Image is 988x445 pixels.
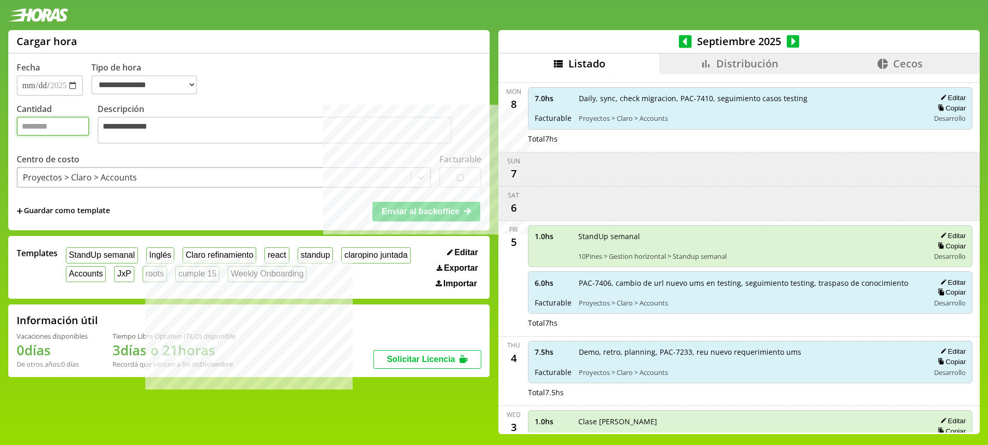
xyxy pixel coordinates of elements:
button: cumple 15 [175,266,219,282]
button: Exportar [434,263,481,273]
div: 5 [505,234,522,251]
h1: 3 días o 21 horas [113,341,235,359]
div: Recordá que vencen a fin de [113,359,235,369]
button: Editar [444,247,481,258]
span: Desarrollo [934,298,966,308]
span: Cecos [893,57,923,71]
button: Copiar [935,288,966,297]
h1: 0 días [17,341,88,359]
span: Desarrollo [934,252,966,261]
button: Editar [937,416,966,425]
b: Diciembre [200,359,233,369]
span: Solicitar Licencia [387,355,455,364]
img: logotipo [8,8,68,22]
button: Editar [937,278,966,287]
div: Wed [507,410,521,419]
span: PAC-7406, cambio de url nuevo ums en testing, seguimiento testing, traspaso de conocimiento [579,278,922,288]
span: 6.0 hs [535,278,572,288]
span: Facturable [535,298,572,308]
button: Claro refinamiento [183,247,256,263]
label: Tipo de hora [91,62,205,96]
div: Tiempo Libre Optativo (TiLO) disponible [113,331,235,341]
button: StandUp semanal [66,247,138,263]
button: Copiar [935,427,966,436]
div: Fri [509,225,518,234]
button: Enviar al backoffice [372,202,480,221]
h1: Cargar hora [17,34,77,48]
span: + [17,205,23,217]
span: Proyectos > Claro > Accounts [579,368,922,377]
span: Facturable [535,367,572,377]
span: StandUp semanal [578,231,922,241]
div: Total 7 hs [528,134,972,144]
label: Facturable [439,154,481,165]
span: Daily, sync, check migracion, PAC-7410, seguimiento casos testing [579,93,922,103]
button: standup [298,247,333,263]
span: 1.0 hs [535,231,571,241]
h2: Información útil [17,313,98,327]
span: 10Pines > Gestion horizontal > Standup semanal [578,252,922,261]
span: 7.5 hs [535,347,572,357]
span: Importar [443,279,477,288]
div: 6 [505,200,522,216]
button: Weekly Onboarding [228,266,307,282]
span: Proyectos > Claro > Accounts [579,114,922,123]
button: Editar [937,93,966,102]
span: +Guardar como template [17,205,110,217]
span: 7.0 hs [535,93,572,103]
button: Copiar [935,357,966,366]
div: 8 [505,96,522,113]
button: JxP [114,266,134,282]
div: scrollable content [498,74,980,433]
span: Desarrollo [934,368,966,377]
textarea: Descripción [98,117,452,144]
span: Distribución [716,57,778,71]
label: Centro de costo [17,154,79,165]
div: 7 [505,165,522,182]
button: Accounts [66,266,106,282]
button: Inglés [146,247,174,263]
span: Templates [17,247,58,259]
button: Solicitar Licencia [373,350,481,369]
div: Total 7 hs [528,318,972,328]
input: Cantidad [17,117,89,136]
div: Sat [508,191,519,200]
div: Vacaciones disponibles [17,331,88,341]
button: roots [143,266,167,282]
div: Proyectos > Claro > Accounts [23,172,137,183]
span: Clase [PERSON_NAME] [578,416,911,426]
div: 3 [505,419,522,436]
button: Editar [937,231,966,240]
button: Copiar [935,242,966,251]
button: Copiar [935,104,966,113]
div: Thu [507,341,520,350]
span: Desarrollo [934,114,966,123]
label: Fecha [17,62,40,73]
div: De otros años: 0 días [17,359,88,369]
button: Editar [937,347,966,356]
div: 4 [505,350,522,366]
label: Cantidad [17,103,98,146]
div: Total 7.5 hs [528,387,972,397]
span: Editar [454,248,478,257]
label: Descripción [98,103,481,146]
span: Demo, retro, planning, PAC-7233, reu nuevo requerimiento ums [579,347,922,357]
button: claropino juntada [341,247,410,263]
span: Facturable [535,113,572,123]
span: Enviar al backoffice [382,207,460,216]
span: Exportar [444,263,478,273]
button: react [265,247,289,263]
select: Tipo de hora [91,75,197,94]
div: Mon [506,87,521,96]
div: Sun [507,157,520,165]
span: Listado [568,57,605,71]
span: Proyectos > Claro > Accounts [579,298,922,308]
span: Septiembre 2025 [692,34,787,48]
span: 1.0 hs [535,416,571,426]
